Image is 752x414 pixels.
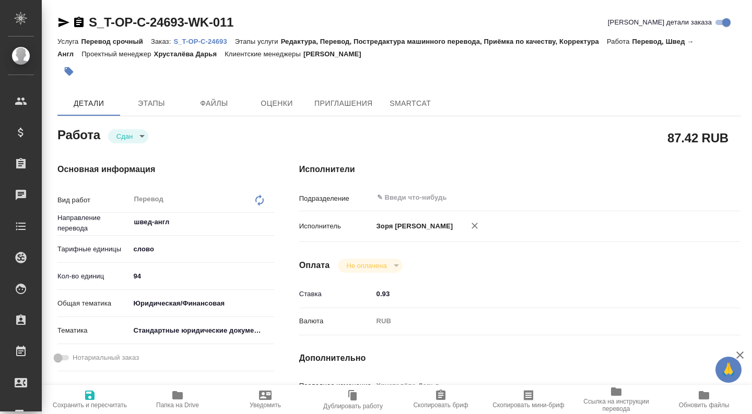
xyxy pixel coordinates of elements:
[485,385,572,414] button: Скопировать мини-бриф
[373,221,453,232] p: Зоря [PERSON_NAME]
[57,298,130,309] p: Общая тематика
[373,378,704,393] input: Пустое поле
[89,15,233,29] a: S_T-OP-C-24693-WK-011
[252,97,302,110] span: Оценки
[299,163,741,176] h4: Исполнители
[81,38,151,45] p: Перевод срочный
[221,385,309,414] button: Уведомить
[81,50,154,58] p: Проектный менеджер
[130,322,274,339] div: Стандартные юридические документы, договоры, уставы
[156,401,199,409] span: Папка на Drive
[151,38,173,45] p: Заказ:
[134,385,221,414] button: Папка на Drive
[57,244,130,254] p: Тарифные единицы
[130,269,274,284] input: ✎ Введи что-нибудь
[130,295,274,312] div: Юридическая/Финансовая
[250,401,281,409] span: Уведомить
[130,240,274,258] div: слово
[299,381,373,391] p: Последнее изменение
[299,221,373,232] p: Исполнитель
[299,316,373,326] p: Валюта
[679,401,730,409] span: Обновить файлы
[46,385,134,414] button: Сохранить и пересчитать
[385,97,436,110] span: SmartCat
[64,97,114,110] span: Детали
[314,97,373,110] span: Приглашения
[73,352,139,363] span: Нотариальный заказ
[173,38,234,45] p: S_T-OP-C-24693
[660,385,748,414] button: Обновить файлы
[281,38,607,45] p: Редактура, Перевод, Постредактура машинного перевода, Приёмка по качеству, Корректура
[113,132,136,141] button: Сдан
[572,385,660,414] button: Ссылка на инструкции перевода
[57,195,130,205] p: Вид работ
[225,50,303,58] p: Клиентские менеджеры
[667,129,728,147] h2: 87.42 RUB
[343,261,390,270] button: Не оплачена
[154,50,225,58] p: Хрусталёва Дарья
[235,38,281,45] p: Этапы услуги
[57,325,130,336] p: Тематика
[698,197,700,199] button: Open
[108,129,148,143] div: Сдан
[608,17,712,28] span: [PERSON_NAME] детали заказа
[397,385,485,414] button: Скопировать бриф
[720,359,737,381] span: 🙏
[413,401,468,409] span: Скопировать бриф
[268,221,271,223] button: Open
[607,38,632,45] p: Работа
[57,60,80,83] button: Добавить тэг
[189,97,239,110] span: Файлы
[57,213,130,234] p: Направление перевода
[126,97,177,110] span: Этапы
[53,401,127,409] span: Сохранить и пересчитать
[376,191,666,204] input: ✎ Введи что-нибудь
[579,398,654,412] span: Ссылка на инструкции перевода
[715,357,742,383] button: 🙏
[299,289,373,299] p: Ставка
[173,36,234,45] a: S_T-OP-C-24693
[373,312,704,330] div: RUB
[57,38,81,45] p: Услуга
[57,271,130,282] p: Кол-во единиц
[373,286,704,301] input: ✎ Введи что-нибудь
[299,193,373,204] p: Подразделение
[323,403,383,410] span: Дублировать работу
[463,214,486,237] button: Удалить исполнителя
[309,385,397,414] button: Дублировать работу
[57,125,100,143] h2: Работа
[492,401,564,409] span: Скопировать мини-бриф
[299,259,330,272] h4: Оплата
[73,16,85,29] button: Скопировать ссылку
[57,163,257,176] h4: Основная информация
[338,259,402,273] div: Сдан
[57,16,70,29] button: Скопировать ссылку для ЯМессенджера
[299,352,741,364] h4: Дополнительно
[303,50,369,58] p: [PERSON_NAME]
